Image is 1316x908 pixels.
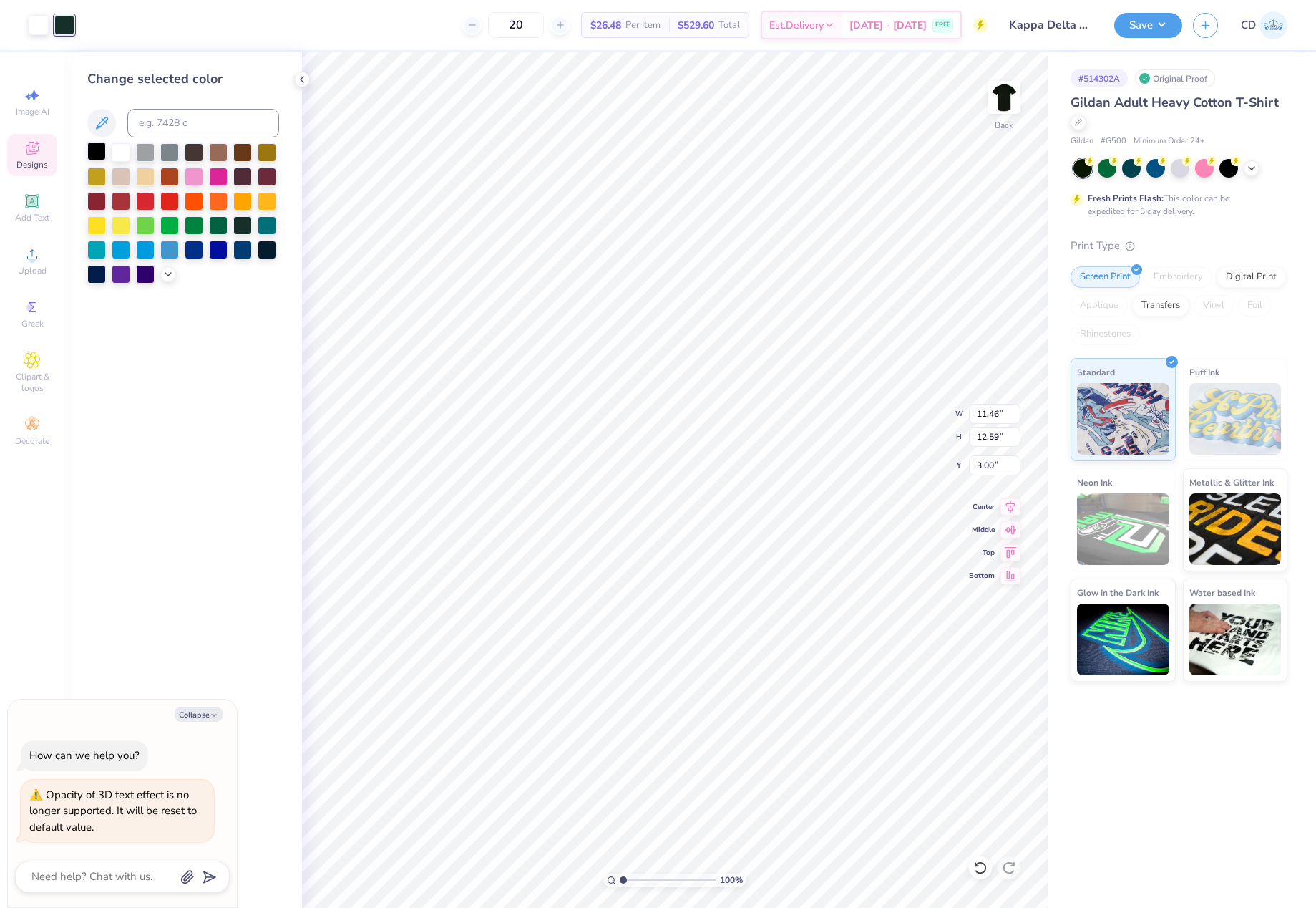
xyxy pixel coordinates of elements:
div: This color can be expedited for 5 day delivery. [1088,192,1264,218]
div: # 514302A [1071,69,1128,87]
a: CD [1241,11,1287,39]
span: Add Text [15,212,49,223]
span: $529.60 [678,18,714,33]
button: Save [1114,13,1182,38]
span: Upload [18,265,47,276]
span: Image AI [16,106,49,117]
span: Middle [969,525,995,535]
span: Clipart & logos [7,371,57,394]
div: How can we help you? [29,748,140,763]
strong: Fresh Prints Flash: [1088,193,1164,204]
span: Est. Delivery [769,18,824,33]
img: Water based Ink [1189,604,1282,675]
div: Original Proof [1135,69,1215,87]
span: Gildan [1071,135,1093,148]
div: Applique [1071,295,1128,317]
button: Collapse [175,707,223,722]
img: Glow in the Dark Ink [1077,604,1169,675]
span: # G500 [1101,135,1126,148]
span: Standard [1077,364,1115,380]
span: Top [969,548,995,558]
img: Metallic & Glitter Ink [1189,493,1282,565]
span: [DATE] - [DATE] [849,18,927,33]
span: Designs [16,159,48,170]
div: Foil [1238,295,1272,317]
span: Water based Ink [1189,585,1255,600]
span: Minimum Order: 24 + [1134,135,1205,148]
div: Screen Print [1071,266,1140,288]
img: Back [990,83,1018,112]
span: Bottom [969,571,995,581]
input: e.g. 7428 c [127,109,279,137]
div: Change selected color [87,69,279,89]
img: Puff Ink [1189,383,1282,455]
span: Per Item [625,18,661,33]
span: $26.48 [590,18,621,33]
span: Decorate [15,435,49,447]
img: Neon Ink [1077,493,1169,565]
div: Embroidery [1144,266,1212,288]
span: Greek [21,318,44,329]
input: – – [488,12,544,38]
div: Back [995,119,1013,132]
img: Cedric Diasanta [1259,11,1287,39]
span: 100 % [720,874,743,887]
div: Transfers [1132,295,1189,317]
span: Neon Ink [1077,475,1112,490]
span: Metallic & Glitter Ink [1189,475,1274,490]
div: Rhinestones [1071,324,1140,345]
span: Center [969,502,995,512]
div: Opacity of 3D text effect is no longer supported. It will be reset to default value. [29,787,205,836]
input: Untitled Design [998,11,1103,39]
div: Print Type [1071,238,1287,254]
span: Total [718,18,740,33]
span: FREE [935,20,950,30]
img: Standard [1077,383,1169,455]
span: Puff Ink [1189,364,1219,380]
span: Glow in the Dark Ink [1077,585,1159,600]
div: Digital Print [1217,266,1286,288]
span: CD [1241,17,1256,34]
span: Gildan Adult Heavy Cotton T-Shirt [1071,94,1279,111]
div: Vinyl [1194,295,1234,317]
